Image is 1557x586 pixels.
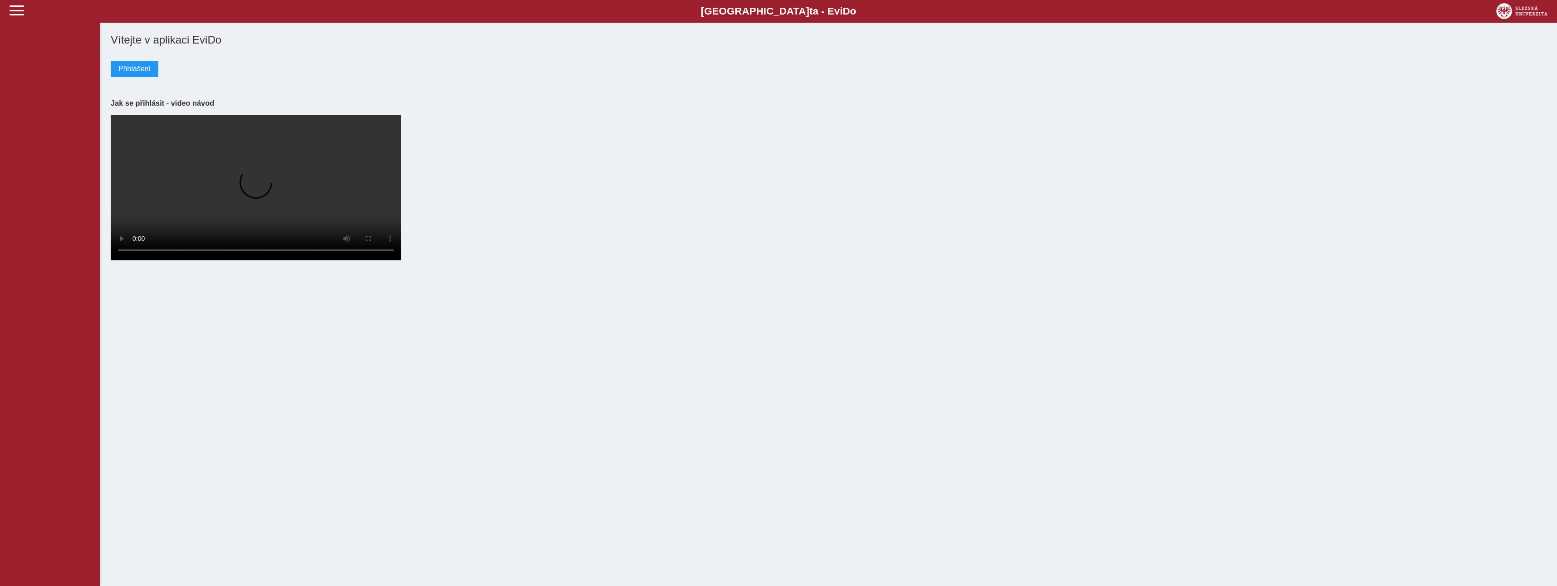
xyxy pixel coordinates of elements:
[111,115,401,260] video: Your browser does not support the video tag.
[850,5,857,17] span: o
[809,5,813,17] span: t
[111,99,1546,107] h3: Jak se přihlásit - video návod
[111,61,158,77] button: Přihlášení
[842,5,850,17] span: D
[111,34,1546,46] h1: Vítejte v aplikaci EviDo
[1496,3,1547,19] img: logo_web_su.png
[27,5,1530,17] b: [GEOGRAPHIC_DATA] a - Evi
[118,65,151,73] span: Přihlášení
